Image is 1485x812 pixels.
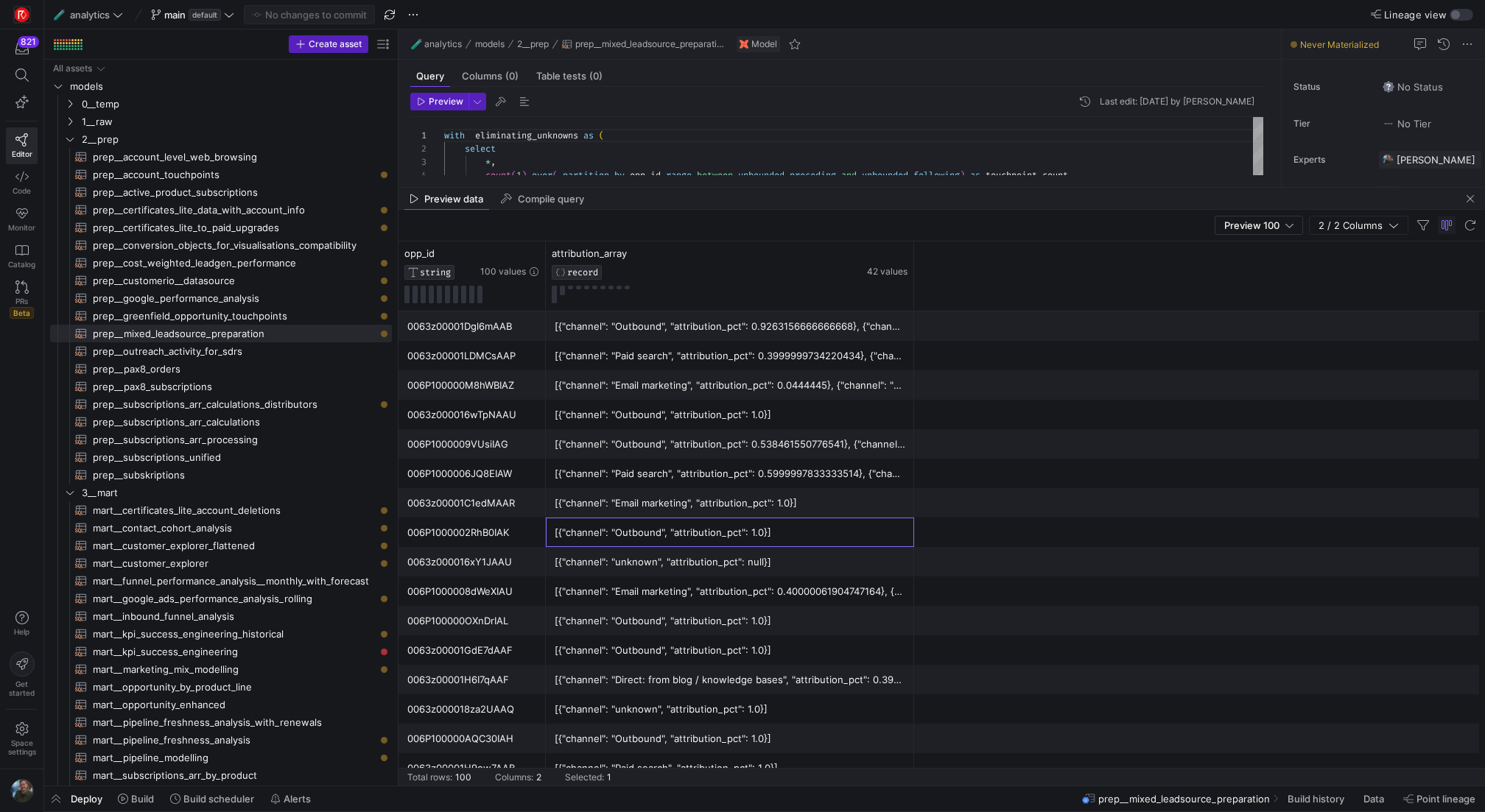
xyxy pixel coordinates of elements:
[50,678,392,696] div: Press SPACE to select this row.
[555,754,905,783] div: [{"channel": "Paid search", "attribution_pct": 1.0}]
[407,489,537,518] div: 0063z00001C1edMAAR
[6,275,38,325] a: PRsBeta
[6,775,38,806] button: https://storage.googleapis.com/y42-prod-data-exchange/images/6IdsliWYEjCj6ExZYNtk9pMT8U8l8YHLguyz...
[495,772,533,783] div: Columns:
[18,36,39,48] div: 821
[50,289,392,307] div: Press SPACE to select this row.
[50,60,392,77] div: Press SPACE to select this row.
[697,169,733,181] span: between
[70,9,110,21] span: analytics
[491,156,496,168] span: ,
[532,169,552,181] span: over
[751,39,777,49] span: Model
[93,467,375,484] span: prep__subskriptions​​​​​​​​​​
[50,713,392,731] div: Press SPACE to select this row.
[575,39,724,49] span: prep__mixed_leadsource_preparation
[607,772,611,783] div: 1
[50,236,392,254] div: Press SPACE to select this row.
[555,607,905,635] div: [{"channel": "Outbound", "attribution_pct": 1.0}]
[555,312,905,341] div: [{"channel": "Outbound", "attribution_pct": 0.9263156666666668}, {"channel": "Paid search", "attr...
[555,548,905,576] div: [{"channel": "unknown", "attribution_pct": null}]
[6,201,38,238] a: Monitor
[50,554,392,572] a: mart__customer_explorer​​​​​​​​​​
[513,35,552,53] button: 2__prep
[93,202,375,219] span: prep__certificates_lite_data_with_account_info​​​​​​​​​​
[93,308,375,325] span: prep__greenfield_opportunity_touchpoints​​​​​​​​​​
[111,786,161,811] button: Build
[6,127,38,164] a: Editor
[555,400,905,429] div: [{"channel": "Outbound", "attribution_pct": 1.0}]
[15,297,28,306] span: PRs
[50,395,392,413] a: prep__subscriptions_arr_calculations_distributors​​​​​​​​​​
[82,96,390,113] span: 0__temp
[93,732,375,749] span: mart__pipeline_freshness_analysis​​​​​​​​​​
[407,724,537,753] div: 006P100000AQC30IAH
[50,95,392,113] div: Press SPACE to select this row.
[1300,39,1379,50] span: Never Materialized
[429,96,463,107] span: Preview
[1281,786,1354,811] button: Build history
[50,395,392,413] div: Press SPACE to select this row.
[93,431,375,448] span: prep__subscriptions_arr_processing​​​​​​​​​​
[555,695,905,724] div: [{"channel": "unknown", "attribution_pct": 1.0}]
[50,590,392,607] div: Press SPACE to select this row.
[50,643,392,660] a: mart__kpi_success_engineering​​​​​​​​​​
[50,183,392,201] div: Press SPACE to select this row.
[862,169,908,181] span: unbounded
[986,169,1068,181] span: touchpoint_count
[1379,77,1447,96] button: No statusNo Status
[6,646,38,703] button: Getstarted
[50,378,392,395] a: prep__pax8_subscriptions​​​​​​​​​​
[6,2,38,27] a: https://storage.googleapis.com/y42-prod-data-exchange/images/C0c2ZRu8XU2mQEXUlKrTCN4i0dD3czfOt8UZ...
[147,5,238,24] button: maindefault
[82,484,390,501] span: 3__mart
[555,371,905,400] div: [{"channel": "Email marketing", "attribution_pct": 0.0444445}, {"channel": "Outbound", "attributi...
[12,149,32,158] span: Editor
[50,713,392,731] a: mart__pipeline_freshness_analysis_with_renewals​​​​​​​​​​
[50,201,392,219] a: prep__certificates_lite_data_with_account_info​​​​​​​​​​
[50,183,392,201] a: prep__active_product_subscriptions​​​​​​​​​​
[50,254,392,272] div: Press SPACE to select this row.
[50,148,392,166] a: prep__account_level_web_browsing​​​​​​​​​​
[50,166,392,183] div: Press SPACE to select this row.
[1384,9,1447,21] span: Lineage view
[284,793,311,805] span: Alerts
[552,169,558,181] span: (
[1293,82,1367,92] span: Status
[93,149,375,166] span: prep__account_level_web_browsing​​​​​​​​​​
[50,219,392,236] a: prep__certificates_lite_to_paid_upgrades​​​​​​​​​​
[50,307,392,325] div: Press SPACE to select this row.
[93,767,375,784] span: mart__subscriptions_arr_by_product​​​​​​​​​​
[1293,155,1367,165] span: Experts
[50,590,392,607] a: mart__google_ads_performance_analysis_rolling​​​​​​​​​​
[404,247,435,259] span: opp_id
[93,290,375,307] span: prep__google_performance_analysis​​​​​​​​​​
[50,572,392,590] a: mart__funnel_performance_analysis__monthly_with_forecast​​​​​​​​​​
[517,39,549,49] span: 2__prep
[131,793,154,805] span: Build
[13,186,31,195] span: Code
[9,679,35,697] span: Get started
[410,169,426,182] div: 4
[54,10,64,20] span: 🧪
[50,307,392,325] a: prep__greenfield_opportunity_touchpoints​​​​​​​​​​
[1383,118,1394,130] img: No tier
[555,636,905,665] div: [{"channel": "Outbound", "attribution_pct": 1.0}]
[1288,793,1344,805] span: Build history
[913,169,960,181] span: following
[93,166,375,183] span: prep__account_touchpoints​​​​​​​​​​
[407,607,537,635] div: 006P100000OXnDrIAL
[50,342,392,360] a: prep__outreach_activity_for_sdrs​​​​​​​​​​
[558,35,728,53] button: prep__mixed_leadsource_preparation
[50,766,392,784] div: Press SPACE to select this row.
[50,342,392,360] div: Press SPACE to select this row.
[841,169,857,181] span: and
[50,625,392,643] div: Press SPACE to select this row.
[555,489,905,518] div: [{"channel": "Email marketing", "attribution_pct": 1.0}]
[1293,119,1367,129] span: Tier
[50,660,392,678] div: Press SPACE to select this row.
[264,786,317,811] button: Alerts
[82,131,390,148] span: 2__prep
[465,143,496,155] span: select
[536,71,603,81] span: Table tests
